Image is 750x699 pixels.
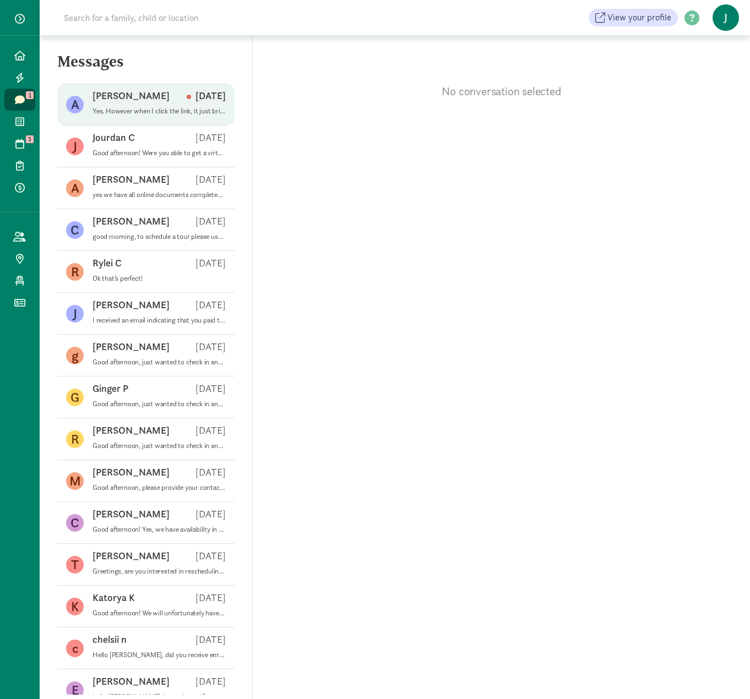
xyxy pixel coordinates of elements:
input: Search for a family, child or location [57,7,366,29]
figure: E [66,681,84,699]
p: [PERSON_NAME] [93,298,170,312]
figure: J [66,305,84,323]
p: Yes. However when I click the link, it just brings me to the online portal where it says “Programs” [93,107,226,116]
p: Jourdan C [93,131,135,144]
p: yes we have all online documents completed for both children. Now need physical forms completed a... [93,190,226,199]
span: J [713,4,739,31]
p: [DATE] [195,256,226,270]
p: [PERSON_NAME] [93,424,170,437]
p: [DATE] [195,591,226,604]
p: Good afternoon, just wanted to check in and see if you are still interested in enrolling with us?... [93,358,226,367]
figure: A [66,96,84,113]
iframe: Chat Widget [695,646,750,699]
p: [PERSON_NAME] [93,675,170,688]
figure: A [66,179,84,197]
p: Ginger P [93,382,128,395]
p: [DATE] [195,633,226,646]
p: [PERSON_NAME] [93,340,170,353]
p: chelsii n [93,633,127,646]
figure: C [66,221,84,239]
p: No conversation selected [253,84,750,99]
p: [PERSON_NAME] [93,507,170,521]
figure: K [66,598,84,615]
p: Katorya K [93,591,135,604]
p: [DATE] [195,466,226,479]
p: [DATE] [187,89,226,102]
p: Good afternoon! We will unfortunately have to cancel your tour for this evening, but we would lov... [93,609,226,618]
figure: T [66,556,84,574]
p: Good afternoon! Were you able to get a virtual tour booked? [93,149,226,157]
p: [DATE] [195,549,226,563]
p: [DATE] [195,675,226,688]
p: [DATE] [195,382,226,395]
figure: M [66,472,84,490]
span: 3 [26,135,34,143]
figure: R [66,430,84,448]
span: 1 [26,91,34,99]
p: [DATE] [195,424,226,437]
figure: G [66,389,84,406]
p: [PERSON_NAME] [93,466,170,479]
p: [PERSON_NAME] [93,89,170,102]
a: 3 [4,133,35,155]
p: [DATE] [195,340,226,353]
p: Rylei C [93,256,122,270]
p: I received an email indicating that you paid the registration fee which indicates that you have a... [93,316,226,325]
figure: c [66,640,84,657]
p: Greetings, are you interested in rescheduling a tour with our facility? If so please contact Mrs ... [93,567,226,576]
p: Good afternoon! Yes, we have availability in our infant room. What date would he be starting and ... [93,525,226,534]
p: [DATE] [195,298,226,312]
span: View your profile [607,11,671,24]
p: [DATE] [195,173,226,186]
p: [PERSON_NAME] [93,549,170,563]
p: Good afternoon, just wanted to check in and see if you were still interested in enrolling with us... [93,400,226,408]
p: [DATE] [195,131,226,144]
p: good morning, to schedule a tour please use tour scheduler from website [DOMAIN_NAME], after acce... [93,232,226,241]
figure: J [66,138,84,155]
p: Good afternoon, please provide your contact information so that we can set up a virtual tour with... [93,483,226,492]
a: 1 [4,89,35,111]
figure: C [66,514,84,532]
p: [DATE] [195,507,226,521]
p: Good afternoon, just wanted to check in and see if you were still interested in enrolling [PERSON... [93,441,226,450]
figure: R [66,263,84,281]
figure: g [66,347,84,364]
p: Ok that’s perfect! [93,274,226,283]
a: View your profile [589,9,678,26]
p: [DATE] [195,215,226,228]
h5: Messages [40,53,252,79]
p: Hello [PERSON_NAME], did you receive enrollment links that were sent to you for Noaa and [PERSON_... [93,651,226,659]
p: [PERSON_NAME] [93,173,170,186]
p: [PERSON_NAME] [93,215,170,228]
